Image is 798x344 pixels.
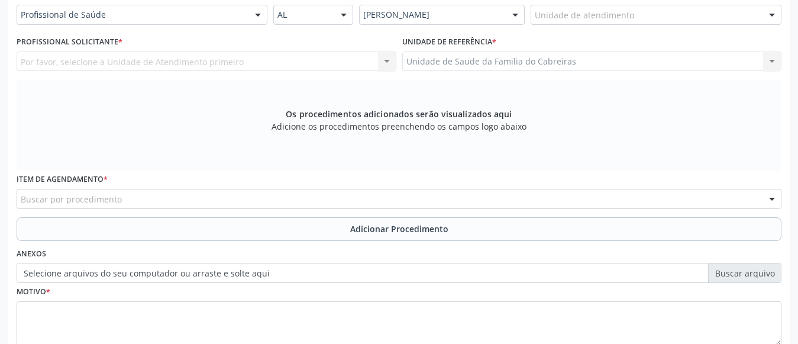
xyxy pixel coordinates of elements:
[17,217,781,241] button: Adicionar Procedimento
[286,108,512,120] span: Os procedimentos adicionados serão visualizados aqui
[535,9,634,21] span: Unidade de atendimento
[21,9,243,21] span: Profissional de Saúde
[17,283,50,301] label: Motivo
[17,171,108,189] label: Item de agendamento
[272,120,526,133] span: Adicione os procedimentos preenchendo os campos logo abaixo
[363,9,500,21] span: [PERSON_NAME]
[17,33,122,52] label: Profissional Solicitante
[350,223,448,235] span: Adicionar Procedimento
[402,33,496,52] label: Unidade de referência
[277,9,329,21] span: AL
[17,245,46,263] label: Anexos
[21,193,122,205] span: Buscar por procedimento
